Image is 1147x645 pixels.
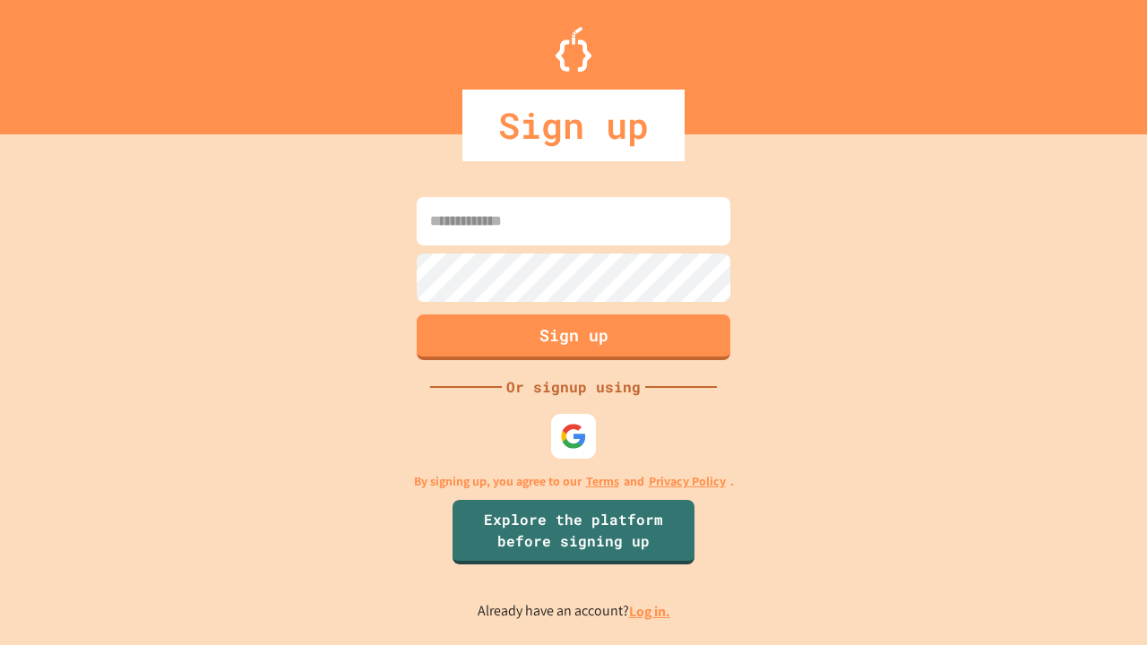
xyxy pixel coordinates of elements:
[462,90,685,161] div: Sign up
[629,602,670,621] a: Log in.
[649,472,726,491] a: Privacy Policy
[478,600,670,623] p: Already have an account?
[560,423,587,450] img: google-icon.svg
[417,314,730,360] button: Sign up
[502,376,645,398] div: Or signup using
[556,27,591,72] img: Logo.svg
[453,500,694,564] a: Explore the platform before signing up
[586,472,619,491] a: Terms
[414,472,734,491] p: By signing up, you agree to our and .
